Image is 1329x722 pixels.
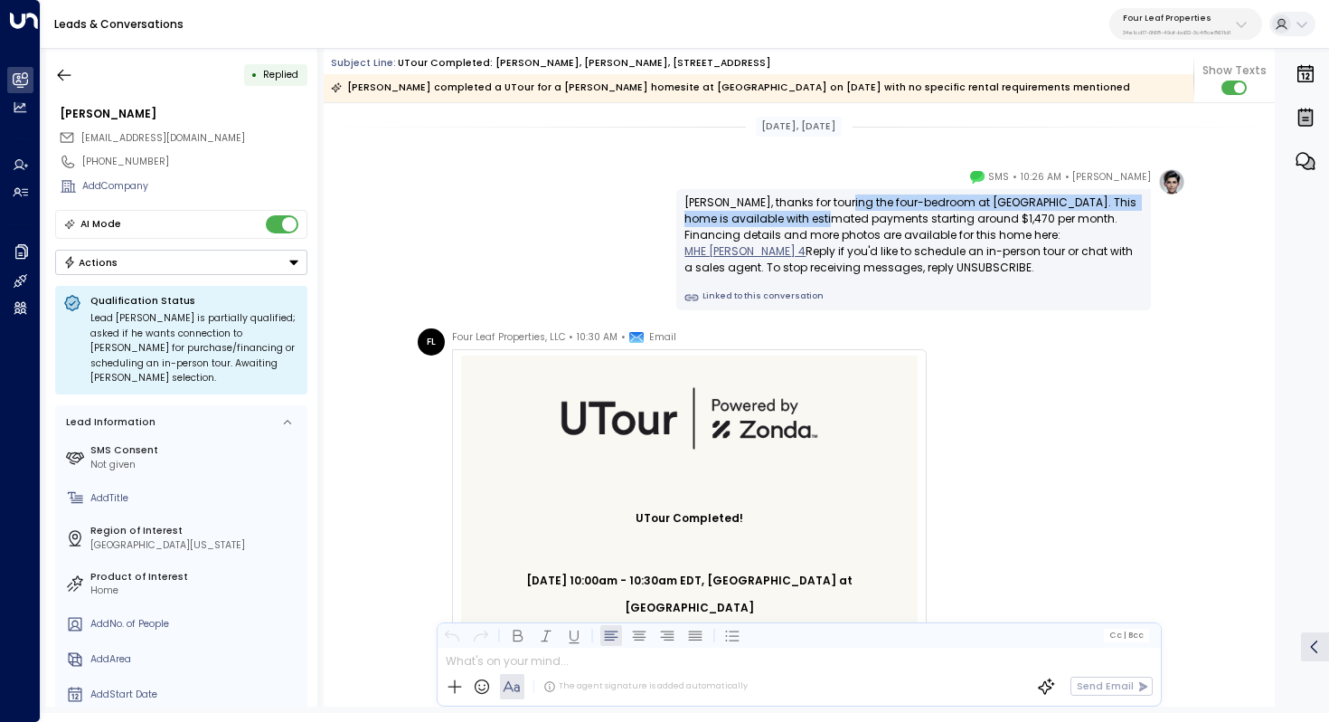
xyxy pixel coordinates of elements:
[90,524,302,538] label: Region of Interest
[1123,13,1230,24] p: Four Leaf Properties
[90,458,302,472] div: Not given
[621,328,626,347] span: •
[90,570,302,584] label: Product of Interest
[331,79,1130,97] div: [PERSON_NAME] completed a UTour for a [PERSON_NAME] homesite at [GEOGRAPHIC_DATA] on [DATE] with ...
[81,131,245,145] span: [EMAIL_ADDRESS][DOMAIN_NAME]
[90,294,299,308] p: Qualification Status
[756,117,842,137] div: [DATE], [DATE]
[1104,629,1149,641] button: Cc|Bcc
[63,256,118,269] div: Actions
[988,168,1009,186] span: SMS
[331,56,396,70] span: Subject Line:
[452,328,566,347] span: Four Leaf Properties, LLC
[60,106,307,122] div: [PERSON_NAME]
[684,243,806,260] a: MHE [PERSON_NAME] 4
[684,290,1143,305] a: Linked to this conversation
[263,68,298,81] span: Replied
[55,250,307,275] div: Button group with a nested menu
[1021,168,1061,186] span: 10:26 AM
[1123,631,1126,640] span: |
[1202,62,1267,79] span: Show Texts
[1013,168,1017,186] span: •
[398,56,771,71] div: UTour Completed: [PERSON_NAME], [PERSON_NAME], [STREET_ADDRESS]
[649,328,676,347] span: Email
[90,584,302,598] div: Home
[543,680,748,693] div: The agent signature is added automatically
[80,215,121,233] div: AI Mode
[418,328,445,356] div: FL
[82,155,307,169] div: [PHONE_NUMBER]
[684,195,1143,276] div: [PERSON_NAME], thanks for touring the four-bedroom at [GEOGRAPHIC_DATA]. This home is available w...
[90,652,302,667] div: AddArea
[90,688,302,702] div: AddStart Date
[90,538,302,553] div: [GEOGRAPHIC_DATA][US_STATE]
[441,624,463,646] button: Undo
[1123,29,1230,36] p: 34e1cd17-0f68-49af-bd32-3c48ce8611d1
[81,131,245,146] span: djotto1055@gmail.com
[569,328,573,347] span: •
[1072,168,1151,186] span: [PERSON_NAME]
[82,179,307,194] div: AddCompany
[90,617,302,632] div: AddNo. of People
[577,328,617,347] span: 10:30 AM
[1109,631,1144,640] span: Cc Bcc
[61,415,156,430] div: Lead Information
[636,510,743,526] b: UTour Completed!
[1158,168,1185,195] img: profile-logo.png
[54,16,184,32] a: Leads & Conversations
[90,311,299,386] div: Lead [PERSON_NAME] is partially qualified; asked if he wants connection to [PERSON_NAME] for purc...
[556,383,823,454] img: Utour
[251,62,258,87] div: •
[90,491,302,506] div: AddTitle
[469,624,491,646] button: Redo
[1065,168,1070,186] span: •
[90,443,302,458] label: SMS Consent
[55,250,307,275] button: Actions
[1109,8,1262,40] button: Four Leaf Properties34e1cd17-0f68-49af-bd32-3c48ce8611d1
[526,573,855,615] b: [DATE] 10:00am - 10:30am EDT, [GEOGRAPHIC_DATA] at [GEOGRAPHIC_DATA]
